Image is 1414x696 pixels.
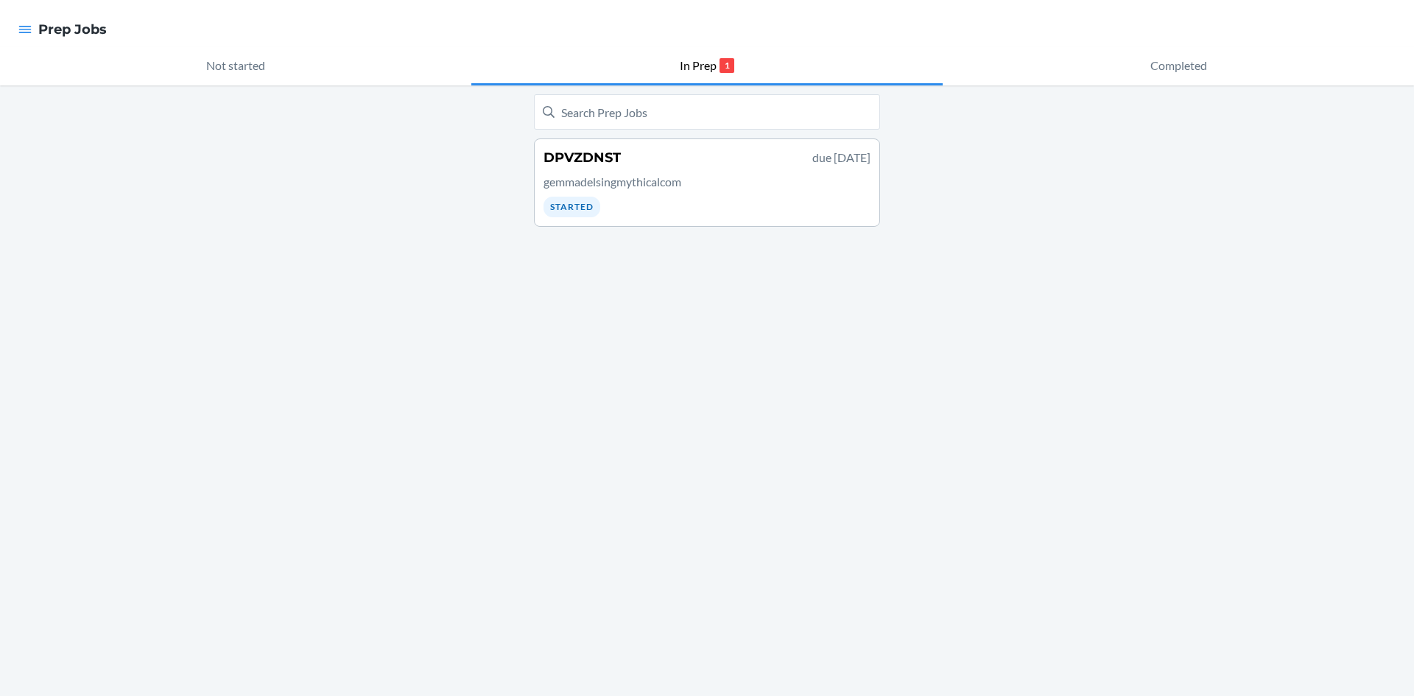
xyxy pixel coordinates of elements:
p: In Prep [680,57,717,74]
p: gemmadelsingmythicalcom [544,173,870,191]
p: Completed [1150,57,1207,74]
p: Not started [206,57,265,74]
input: Search Prep Jobs [534,94,880,130]
h4: Prep Jobs [38,20,107,39]
p: 1 [720,58,734,73]
div: Started [544,197,600,217]
a: DPVZDNSTdue [DATE]gemmadelsingmythicalcomStarted [534,138,880,227]
button: In Prep1 [471,47,943,85]
button: Completed [943,47,1414,85]
h4: DPVZDNST [544,148,621,167]
p: due [DATE] [812,149,870,166]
